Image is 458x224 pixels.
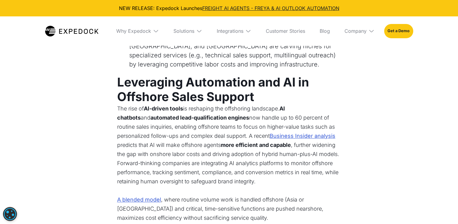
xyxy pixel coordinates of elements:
iframe: Chat Widget [357,158,458,224]
h3: ‍ ‍ [117,75,341,104]
a: A blended model [117,195,161,204]
strong: AI-driven tools [144,105,183,112]
strong: AI chatbots [117,105,285,121]
div: Integrations [212,16,256,46]
p: ‍ [117,186,341,195]
div: NEW RELEASE: Expedock Launches [5,5,453,12]
p: The rise of is reshaping the offshoring landscape. and now handle up to 60 percent of routine sal... [117,104,341,186]
div: Solutions [173,28,194,34]
strong: more efficient and capable [221,142,291,148]
strong: automated lead-qualification engines [150,114,249,121]
a: FREIGHT AI AGENTS - FREYA & AI OUTLOOK AUTOMATION [202,5,339,11]
a: Business Insider analysis [270,131,335,141]
strong: Leveraging Automation and AI in Offshore Sales Support [117,75,309,104]
li: such as [GEOGRAPHIC_DATA], [GEOGRAPHIC_DATA], and [GEOGRAPHIC_DATA] are carving niches for specia... [129,32,341,69]
p: , where routine volume work is handled offshore (Asia or [GEOGRAPHIC_DATA]) and critical, time-se... [117,195,341,222]
a: Get a Demo [384,24,413,38]
div: Company [340,16,379,46]
div: Solutions [169,16,207,46]
div: Company [344,28,367,34]
a: Customer Stories [261,16,310,46]
div: Integrations [217,28,243,34]
div: Why Expedock [111,16,164,46]
div: Why Expedock [116,28,151,34]
a: Blog [315,16,335,46]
